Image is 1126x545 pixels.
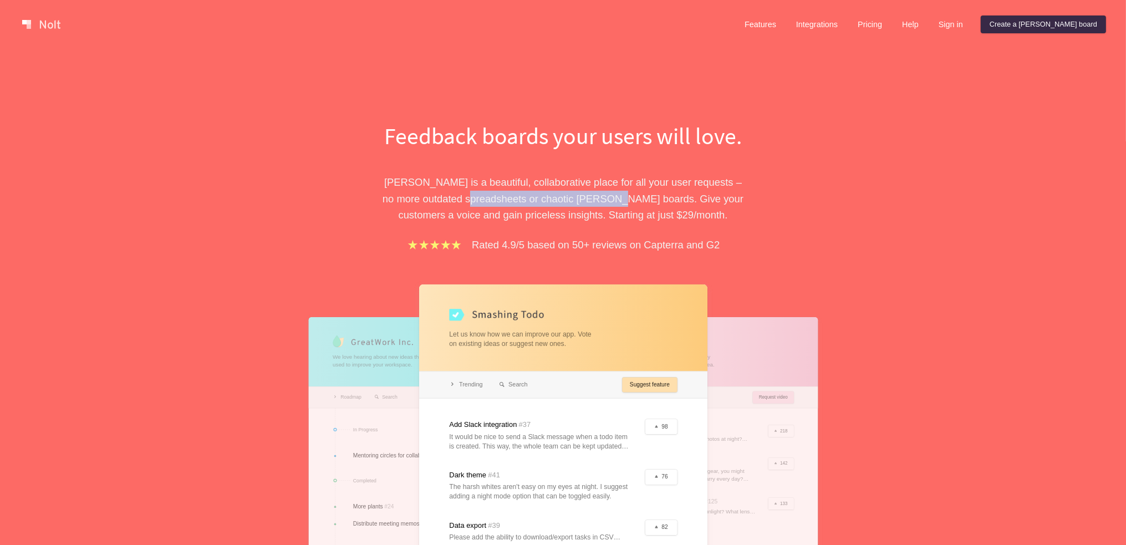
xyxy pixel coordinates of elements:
[893,16,928,33] a: Help
[372,174,755,223] p: [PERSON_NAME] is a beautiful, collaborative place for all your user requests – no more outdated s...
[472,237,720,253] p: Rated 4.9/5 based on 50+ reviews on Capterra and G2
[787,16,847,33] a: Integrations
[736,16,785,33] a: Features
[849,16,891,33] a: Pricing
[930,16,972,33] a: Sign in
[372,120,755,152] h1: Feedback boards your users will love.
[981,16,1106,33] a: Create a [PERSON_NAME] board
[406,238,463,251] img: stars.b067e34983.png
